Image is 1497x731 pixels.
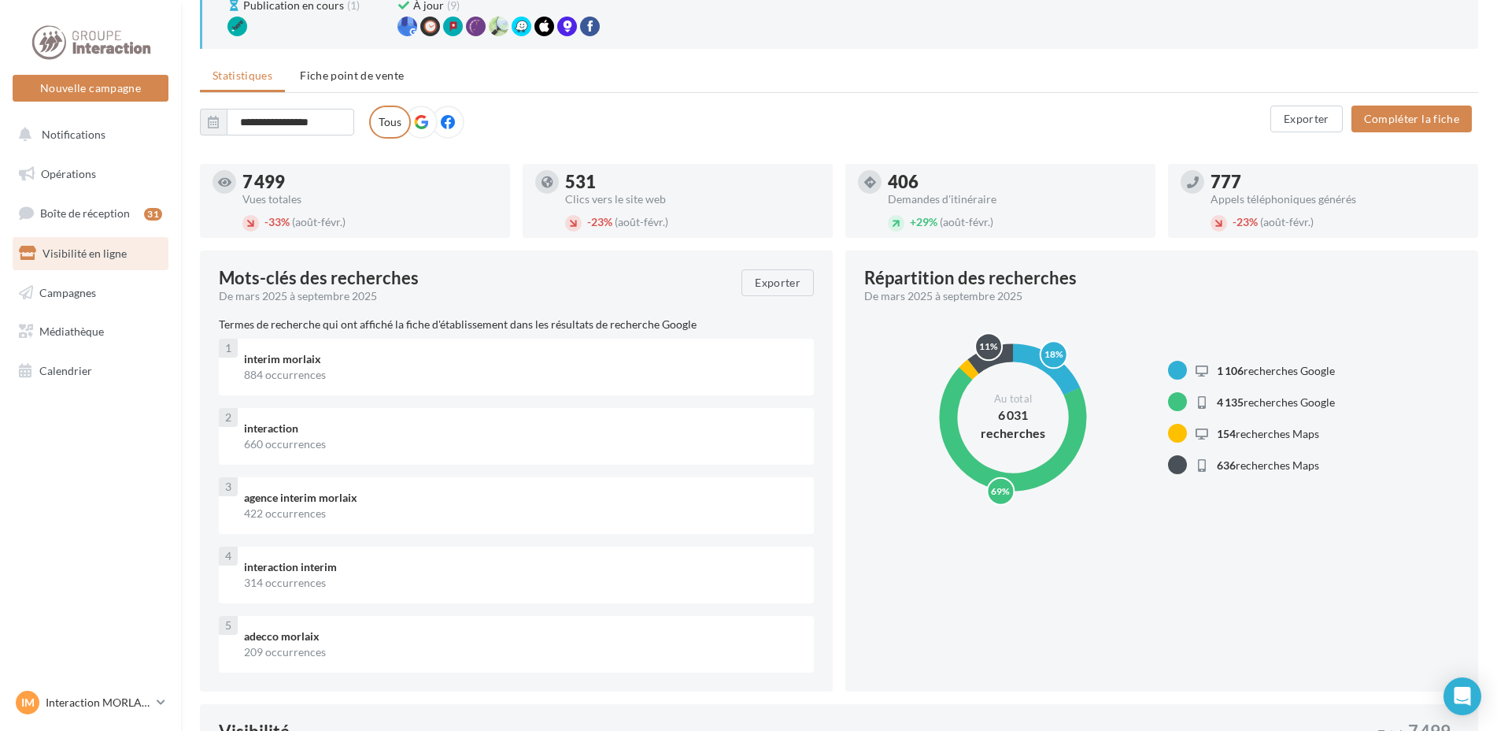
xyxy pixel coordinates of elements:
span: recherches Google [1217,364,1335,377]
p: Termes de recherche qui ont affiché la fiche d'établissement dans les résultats de recherche Google [219,317,814,332]
span: - [1233,215,1236,228]
div: 777 [1211,173,1466,191]
div: adecco morlaix [244,629,801,644]
span: Calendrier [39,364,92,377]
span: (août-févr.) [1260,215,1314,228]
div: Clics vers le site web [565,194,820,205]
label: Tous [369,106,411,139]
span: 23% [1233,215,1258,228]
button: Exporter [741,269,814,296]
a: Opérations [9,158,172,191]
span: 154 [1217,427,1236,440]
button: Notifications [9,118,165,151]
div: 7 499 [242,173,497,191]
div: De mars 2025 à septembre 2025 [219,288,729,304]
span: 1 106 [1217,364,1244,377]
a: IM Interaction MORLAIX [13,688,168,718]
div: 31 [144,208,162,221]
div: 5 [219,616,238,635]
div: Vues totales [242,194,497,205]
a: Compléter la fiche [1345,111,1478,124]
div: Open Intercom Messenger [1443,677,1481,715]
span: 29% [910,215,937,228]
span: Campagnes [39,285,96,299]
div: interim morlaix [244,351,801,367]
a: Calendrier [9,354,172,388]
span: Notifications [42,128,105,141]
div: Répartition des recherches [864,269,1077,287]
div: 209 occurrences [244,644,801,660]
span: + [910,215,916,228]
a: Boîte de réception31 [9,196,172,230]
span: recherches Google [1217,395,1335,409]
span: (août-févr.) [292,215,346,228]
button: Nouvelle campagne [13,75,168,102]
div: Appels téléphoniques générés [1211,194,1466,205]
span: Visibilité en ligne [43,247,127,260]
div: Demandes d'itinéraire [888,194,1143,205]
p: Interaction MORLAIX [46,695,150,711]
a: Médiathèque [9,315,172,348]
div: 884 occurrences [244,367,801,383]
button: Exporter [1270,106,1343,132]
div: 660 occurrences [244,436,801,452]
div: agence interim morlaix [244,490,801,506]
span: Mots-clés des recherches [219,269,419,287]
span: 4 135 [1217,395,1244,409]
span: - [264,215,268,228]
span: Opérations [41,167,96,180]
span: 23% [587,215,612,228]
div: 3 [219,477,238,496]
div: 422 occurrences [244,506,801,521]
button: Compléter la fiche [1351,106,1472,132]
div: 406 [888,173,1143,191]
div: interaction [244,421,801,436]
span: (août-févr.) [615,215,668,228]
span: IM [21,695,35,711]
a: Campagnes [9,276,172,310]
div: 4 [219,547,238,566]
a: Visibilité en ligne [9,237,172,270]
span: - [587,215,591,228]
span: Boîte de réception [40,206,130,220]
span: recherches Maps [1217,427,1319,440]
span: 33% [264,215,290,228]
span: (août-févr.) [940,215,993,228]
span: 636 [1217,458,1236,472]
span: Fiche point de vente [300,69,404,82]
div: 531 [565,173,820,191]
div: 314 occurrences [244,575,801,591]
span: recherches Maps [1217,458,1319,472]
span: Médiathèque [39,325,104,338]
div: De mars 2025 à septembre 2025 [864,288,1447,304]
div: 1 [219,339,238,358]
div: interaction interim [244,559,801,575]
div: 2 [219,408,238,427]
